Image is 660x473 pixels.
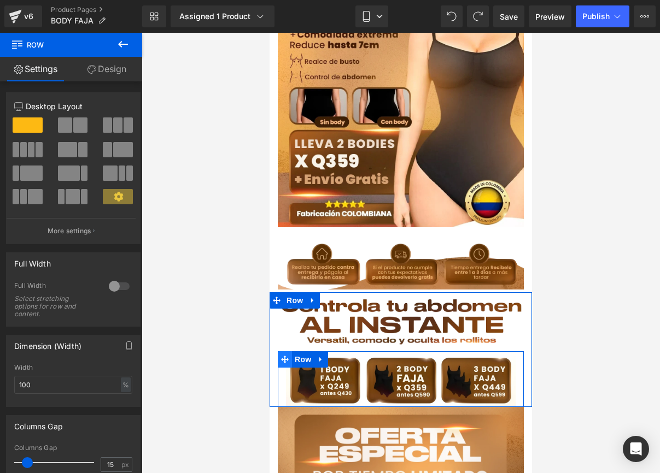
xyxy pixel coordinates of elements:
[44,318,59,335] a: Expand / Collapse
[48,226,91,236] p: More settings
[14,295,96,318] div: Select stretching options for row and content.
[441,5,463,27] button: Undo
[22,318,44,335] span: Row
[576,5,629,27] button: Publish
[14,259,36,276] span: Row
[582,12,610,21] span: Publish
[14,100,132,112] p: Desktop Layout
[14,281,98,293] div: Full Width
[121,461,131,468] span: px
[4,5,42,27] a: v6
[14,376,132,394] input: auto
[14,364,132,371] div: Width
[51,16,94,25] span: BODY FAJA
[71,57,142,81] a: Design
[529,5,571,27] a: Preview
[22,9,36,23] div: v6
[535,11,565,22] span: Preview
[36,259,50,276] a: Expand / Collapse
[11,33,120,57] span: Row
[14,253,51,268] div: Full Width
[14,416,63,431] div: Columns Gap
[121,377,131,392] div: %
[500,11,518,22] span: Save
[179,11,266,22] div: Assigned 1 Product
[14,335,81,351] div: Dimension (Width)
[14,444,132,452] div: Columns Gap
[634,5,656,27] button: More
[623,436,649,462] div: Open Intercom Messenger
[142,5,166,27] a: New Library
[7,218,136,244] button: More settings
[51,5,142,14] a: Product Pages
[467,5,489,27] button: Redo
